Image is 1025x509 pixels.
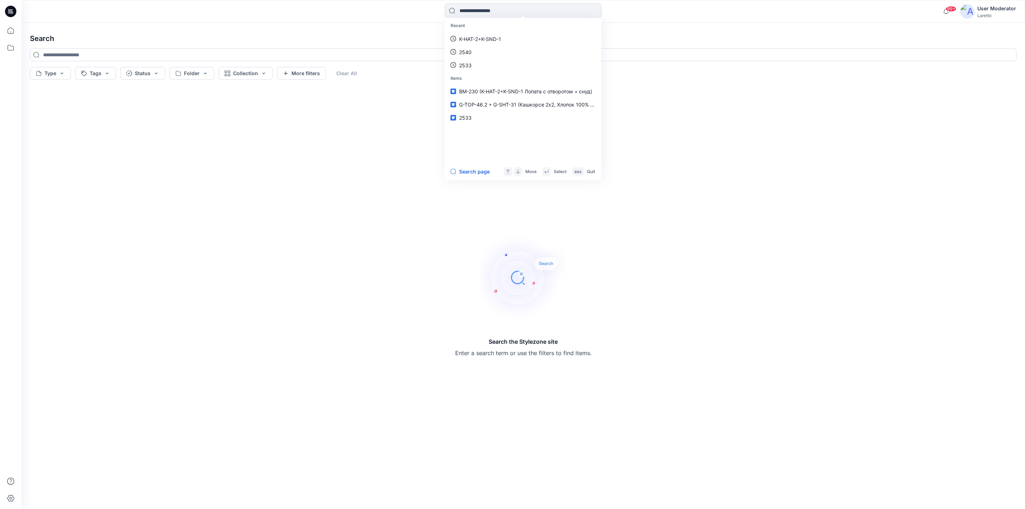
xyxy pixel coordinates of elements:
[459,102,713,108] span: G-TOP-46.2 + G-SHT-31 (Кашкорсе 2х2, Хлопок 100% + Футер 2-х нитка петля, Хлопок 95% эластан 5%)
[169,67,214,80] button: Folder
[446,32,600,45] a: K-HAT-2+K-SND-1
[446,72,600,85] p: Items
[455,349,592,357] p: Enter a search term or use the filters to find items.
[587,168,595,175] p: Quit
[30,67,71,80] button: Type
[120,67,165,80] button: Status
[946,6,956,12] span: 99+
[446,58,600,72] a: 2533
[446,45,600,58] a: 2540
[459,115,472,121] span: 2533
[75,67,116,80] button: Tags
[574,168,582,175] p: esc
[977,13,1016,18] div: Laretto
[455,337,592,346] h5: Search the Stylezone site
[480,235,566,320] img: Search the Stylezone site
[24,28,1022,48] h4: Search
[219,67,273,80] button: Collection
[459,88,592,94] span: BM-230 (K-HAT-2+K-SND-1 Лопата с отворотом + снуд)
[459,48,472,56] p: 2540
[451,167,490,176] button: Search page
[446,19,600,32] p: Recent
[277,67,326,80] button: More filters
[554,168,567,175] p: Select
[977,4,1016,13] div: User Moderator
[525,168,537,175] p: Move
[459,61,472,69] p: 2533
[446,111,600,124] a: 2533
[459,35,501,42] p: K-HAT-2+K-SND-1
[960,4,974,19] img: avatar
[446,85,600,98] a: BM-230 (K-HAT-2+K-SND-1 Лопата с отворотом + снуд)
[446,98,600,111] a: G-TOP-46.2 + G-SHT-31 (Кашкорсе 2х2, Хлопок 100% + Футер 2-х нитка петля, Хлопок 95% эластан 5%)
